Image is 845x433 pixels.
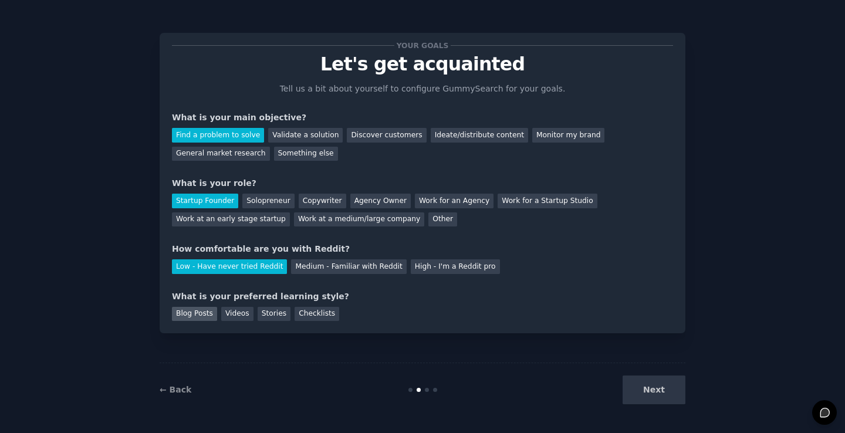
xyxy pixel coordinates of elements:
div: Stories [258,307,290,322]
div: Work for a Startup Studio [498,194,597,208]
div: What is your role? [172,177,673,190]
div: General market research [172,147,270,161]
p: Tell us a bit about yourself to configure GummySearch for your goals. [275,83,570,95]
div: How comfortable are you with Reddit? [172,243,673,255]
div: Checklists [295,307,339,322]
div: High - I'm a Reddit pro [411,259,500,274]
p: Let's get acquainted [172,54,673,75]
div: Find a problem to solve [172,128,264,143]
div: Work for an Agency [415,194,494,208]
div: Work at an early stage startup [172,212,290,227]
div: Monitor my brand [532,128,604,143]
div: Solopreneur [242,194,294,208]
div: Low - Have never tried Reddit [172,259,287,274]
div: What is your main objective? [172,111,673,124]
div: What is your preferred learning style? [172,290,673,303]
div: Blog Posts [172,307,217,322]
div: Discover customers [347,128,426,143]
div: Ideate/distribute content [431,128,528,143]
div: Copywriter [299,194,346,208]
span: Your goals [394,39,451,52]
div: Work at a medium/large company [294,212,424,227]
div: Something else [274,147,338,161]
div: Startup Founder [172,194,238,208]
div: Validate a solution [268,128,343,143]
div: Agency Owner [350,194,411,208]
a: ← Back [160,385,191,394]
div: Videos [221,307,253,322]
div: Medium - Familiar with Reddit [291,259,406,274]
div: Other [428,212,457,227]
